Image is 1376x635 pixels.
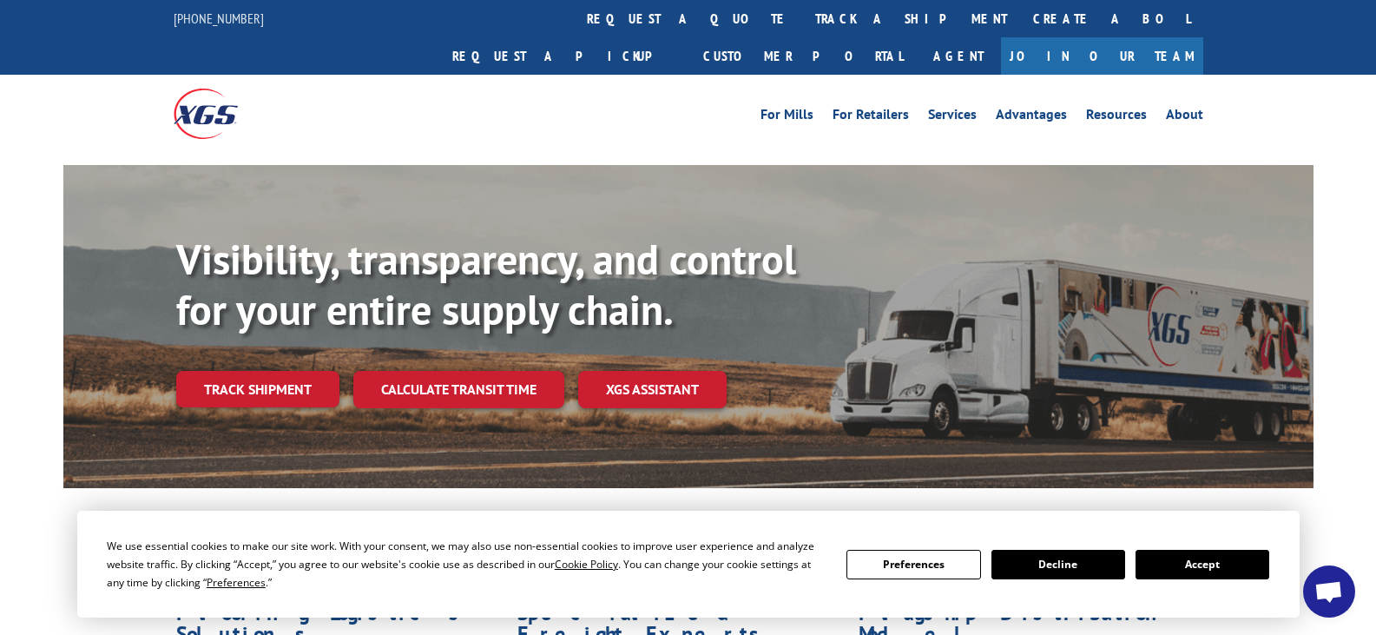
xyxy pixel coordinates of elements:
[991,550,1125,579] button: Decline
[1001,37,1203,75] a: Join Our Team
[578,371,727,408] a: XGS ASSISTANT
[846,550,980,579] button: Preferences
[207,575,266,590] span: Preferences
[1136,550,1269,579] button: Accept
[439,37,690,75] a: Request a pickup
[174,10,264,27] a: [PHONE_NUMBER]
[353,371,564,408] a: Calculate transit time
[77,511,1300,618] div: Cookie Consent Prompt
[916,37,1001,75] a: Agent
[176,371,339,407] a: Track shipment
[176,232,796,336] b: Visibility, transparency, and control for your entire supply chain.
[690,37,916,75] a: Customer Portal
[1166,108,1203,127] a: About
[555,557,618,572] span: Cookie Policy
[1303,566,1355,618] div: Open chat
[928,108,977,127] a: Services
[833,108,909,127] a: For Retailers
[760,108,813,127] a: For Mills
[107,537,826,592] div: We use essential cookies to make our site work. With your consent, we may also use non-essential ...
[1086,108,1147,127] a: Resources
[996,108,1067,127] a: Advantages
